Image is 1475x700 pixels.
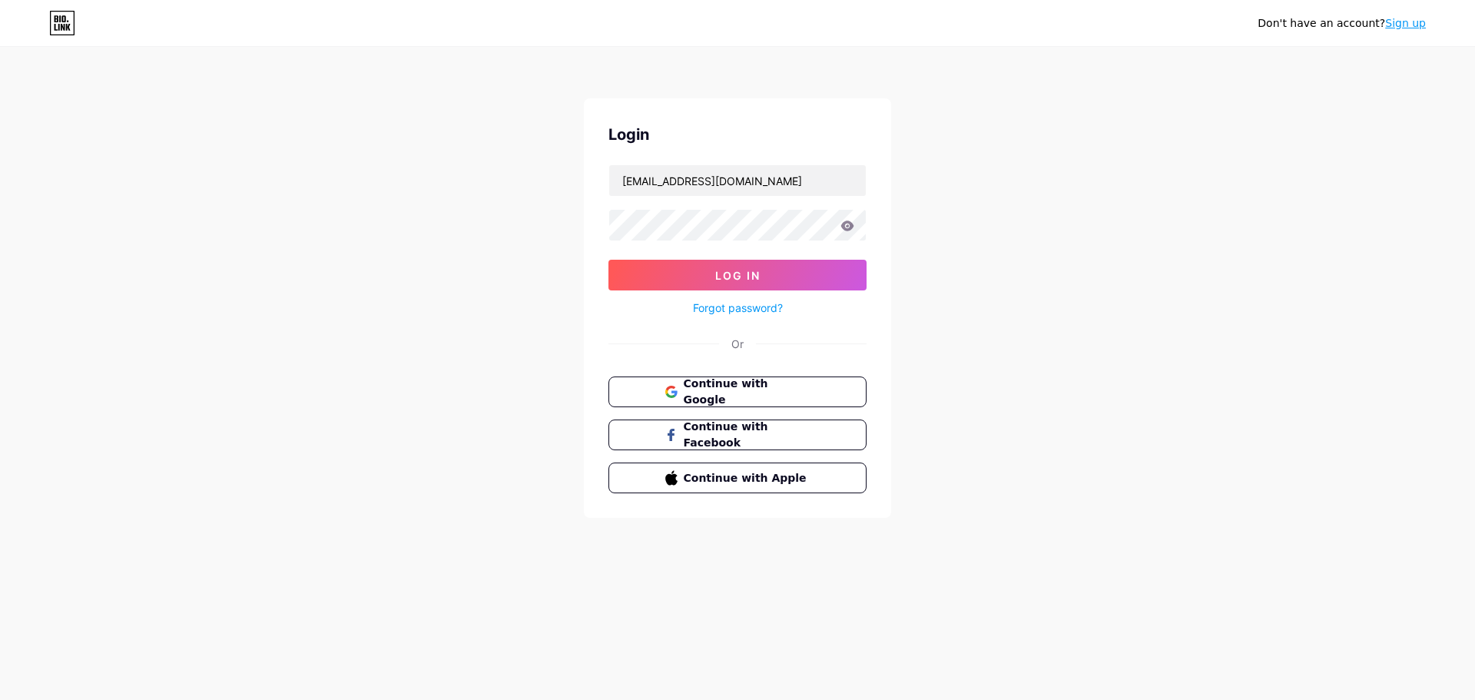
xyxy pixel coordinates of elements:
div: Don't have an account? [1258,15,1426,32]
button: Continue with Google [608,377,867,407]
span: Log In [715,269,761,282]
input: Username [609,165,866,196]
span: Continue with Apple [684,470,810,486]
div: Or [731,336,744,352]
button: Continue with Apple [608,463,867,493]
a: Sign up [1385,17,1426,29]
span: Continue with Google [684,376,810,408]
span: Continue with Facebook [684,419,810,451]
a: Forgot password? [693,300,783,316]
button: Log In [608,260,867,290]
div: Login [608,123,867,146]
button: Continue with Facebook [608,420,867,450]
